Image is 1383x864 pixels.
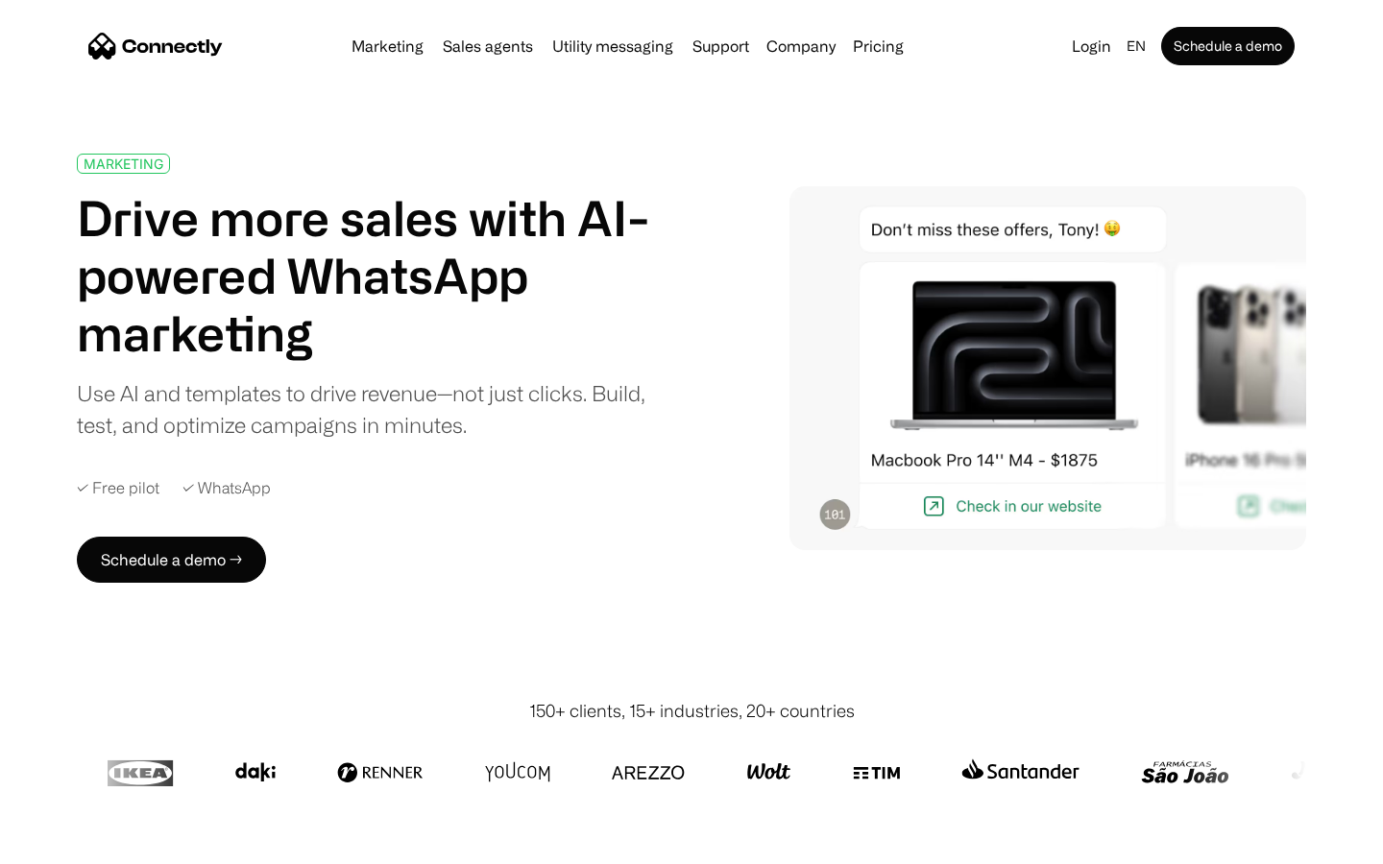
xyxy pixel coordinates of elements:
[38,830,115,857] ul: Language list
[84,156,163,171] div: MARKETING
[77,479,159,497] div: ✓ Free pilot
[545,38,681,54] a: Utility messaging
[1064,33,1119,60] a: Login
[182,479,271,497] div: ✓ WhatsApp
[77,377,670,441] div: Use AI and templates to drive revenue—not just clicks. Build, test, and optimize campaigns in min...
[19,828,115,857] aside: Language selected: English
[77,189,670,362] h1: Drive more sales with AI-powered WhatsApp marketing
[766,33,836,60] div: Company
[88,32,223,60] a: home
[344,38,431,54] a: Marketing
[685,38,757,54] a: Support
[435,38,541,54] a: Sales agents
[1119,33,1157,60] div: en
[1161,27,1295,65] a: Schedule a demo
[761,33,841,60] div: Company
[1127,33,1146,60] div: en
[529,698,855,724] div: 150+ clients, 15+ industries, 20+ countries
[845,38,911,54] a: Pricing
[77,537,266,583] a: Schedule a demo →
